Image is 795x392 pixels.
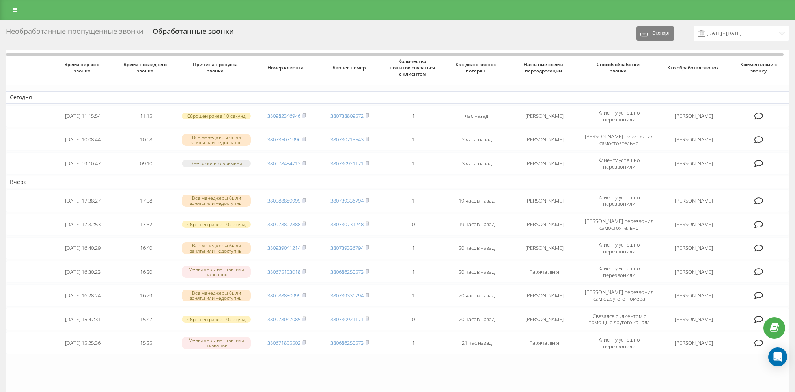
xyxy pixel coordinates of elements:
[445,129,508,151] td: 2 часа назад
[153,27,234,39] div: Обработанные звонки
[51,261,115,283] td: [DATE] 16:30:23
[330,136,364,143] a: 380730713543
[382,308,445,330] td: 0
[445,332,508,354] td: 21 час назад
[325,65,375,71] span: Бизнес номер
[737,61,782,74] span: Комментарий к звонку
[267,160,300,167] a: 380978454712
[658,308,730,330] td: [PERSON_NAME]
[51,129,115,151] td: [DATE] 10:08:44
[658,284,730,307] td: [PERSON_NAME]
[330,316,364,323] a: 380730921171
[267,268,300,275] a: 380675153018
[508,105,581,127] td: [PERSON_NAME]
[115,332,178,354] td: 15:25
[445,214,508,236] td: 19 часов назад
[508,214,581,236] td: [PERSON_NAME]
[267,112,300,119] a: 380982346946
[585,288,653,302] span: [PERSON_NAME] перезвонил сам с другого номера
[182,134,251,146] div: Все менеджеры были заняты или недоступны
[445,308,508,330] td: 20 часов назад
[388,58,439,77] span: Количество попыток связаться с клиентом
[382,261,445,283] td: 1
[658,105,730,127] td: [PERSON_NAME]
[508,129,581,151] td: [PERSON_NAME]
[330,268,364,275] a: 380686250573
[330,244,364,251] a: 380739336794
[6,91,789,103] td: Сегодня
[658,189,730,212] td: [PERSON_NAME]
[658,237,730,259] td: [PERSON_NAME]
[508,332,581,354] td: Гаряча лінія
[581,214,658,236] td: [PERSON_NAME] перезвонил самостоятельно
[382,214,445,236] td: 0
[445,261,508,283] td: 20 часов назад
[182,316,251,323] div: Сброшен ранее 10 секунд
[58,61,108,74] span: Время первого звонка
[382,332,445,354] td: 1
[581,189,658,212] td: Клиенту успешно перезвонили
[508,152,581,175] td: [PERSON_NAME]
[581,237,658,259] td: Клиенту успешно перезвонили
[121,61,172,74] span: Время последнего звонка
[267,339,300,346] a: 380671855502
[115,105,178,127] td: 11:15
[182,242,251,254] div: Все менеджеры были заняты или недоступны
[51,308,115,330] td: [DATE] 15:47:31
[182,266,251,278] div: Менеджеры не ответили на звонок
[581,105,658,127] td: Клиенту успешно перезвонили
[115,284,178,307] td: 16:29
[182,337,251,349] div: Менеджеры не ответили на звонок
[261,65,312,71] span: Номер клиента
[636,26,674,41] button: Экспорт
[445,237,508,259] td: 20 часов назад
[445,152,508,175] td: 3 часа назад
[182,160,251,167] div: Вне рабочего времени
[581,129,658,151] td: [PERSON_NAME] перезвонил самостоятельно
[330,221,364,228] a: 380730731248
[267,136,300,143] a: 380735071996
[588,61,651,74] span: Способ обработки звонка
[115,237,178,259] td: 16:40
[182,290,251,301] div: Все менеджеры были заняты или недоступны
[330,292,364,299] a: 380739336794
[581,261,658,283] td: Клиенту успешно перезвонили
[182,195,251,206] div: Все менеджеры были заняты или недоступны
[330,339,364,346] a: 380686250573
[665,65,723,71] span: Кто обработал звонок
[51,284,115,307] td: [DATE] 16:28:24
[115,189,178,212] td: 17:38
[6,27,143,39] div: Необработанные пропущенные звонки
[51,189,115,212] td: [DATE] 17:38:27
[588,312,650,326] span: Связался с клиентом с помощью другого канала
[445,189,508,212] td: 19 часов назад
[115,261,178,283] td: 16:30
[267,221,300,228] a: 380978802888
[382,189,445,212] td: 1
[382,237,445,259] td: 1
[382,129,445,151] td: 1
[452,61,502,74] span: Как долго звонок потерян
[515,61,573,74] span: Название схемы переадресации
[445,105,508,127] td: час назад
[382,152,445,175] td: 1
[508,308,581,330] td: [PERSON_NAME]
[508,237,581,259] td: [PERSON_NAME]
[382,105,445,127] td: 1
[508,284,581,307] td: [PERSON_NAME]
[658,152,730,175] td: [PERSON_NAME]
[115,152,178,175] td: 09:10
[768,347,787,366] div: Open Intercom Messenger
[330,160,364,167] a: 380730921171
[267,197,300,204] a: 380988880999
[51,105,115,127] td: [DATE] 11:15:54
[330,112,364,119] a: 380738809572
[658,332,730,354] td: [PERSON_NAME]
[445,284,508,307] td: 20 часов назад
[51,237,115,259] td: [DATE] 16:40:29
[51,332,115,354] td: [DATE] 15:25:36
[658,214,730,236] td: [PERSON_NAME]
[185,61,248,74] span: Причина пропуска звонка
[658,129,730,151] td: [PERSON_NAME]
[330,197,364,204] a: 380739336794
